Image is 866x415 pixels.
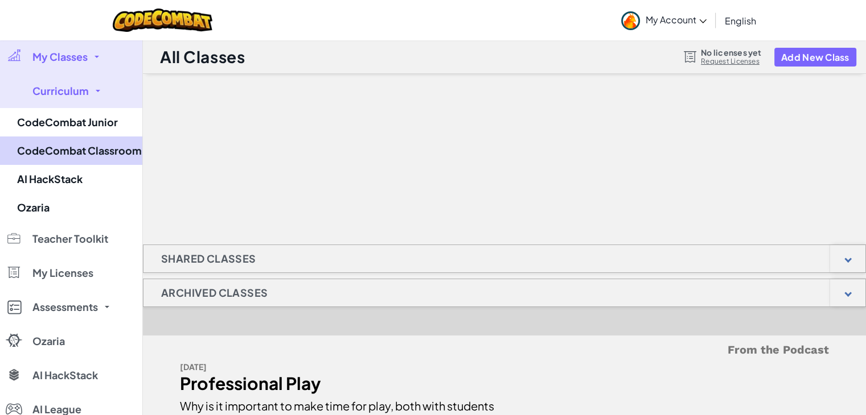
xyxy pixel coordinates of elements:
[32,268,93,278] span: My Licenses
[621,11,640,30] img: avatar
[32,86,89,96] span: Curriculum
[180,341,829,359] h5: From the Podcast
[32,336,65,346] span: Ozaria
[32,404,81,414] span: AI League
[180,375,496,392] div: Professional Play
[719,5,762,36] a: English
[113,9,212,32] img: CodeCombat logo
[701,48,761,57] span: No licenses yet
[32,370,98,380] span: AI HackStack
[646,14,707,26] span: My Account
[701,57,761,66] a: Request Licenses
[160,46,245,68] h1: All Classes
[32,234,108,244] span: Teacher Toolkit
[180,359,496,375] div: [DATE]
[143,279,285,307] h1: Archived Classes
[725,15,756,27] span: English
[32,52,88,62] span: My Classes
[774,48,856,67] button: Add New Class
[32,302,98,312] span: Assessments
[143,244,274,273] h1: Shared Classes
[615,2,712,38] a: My Account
